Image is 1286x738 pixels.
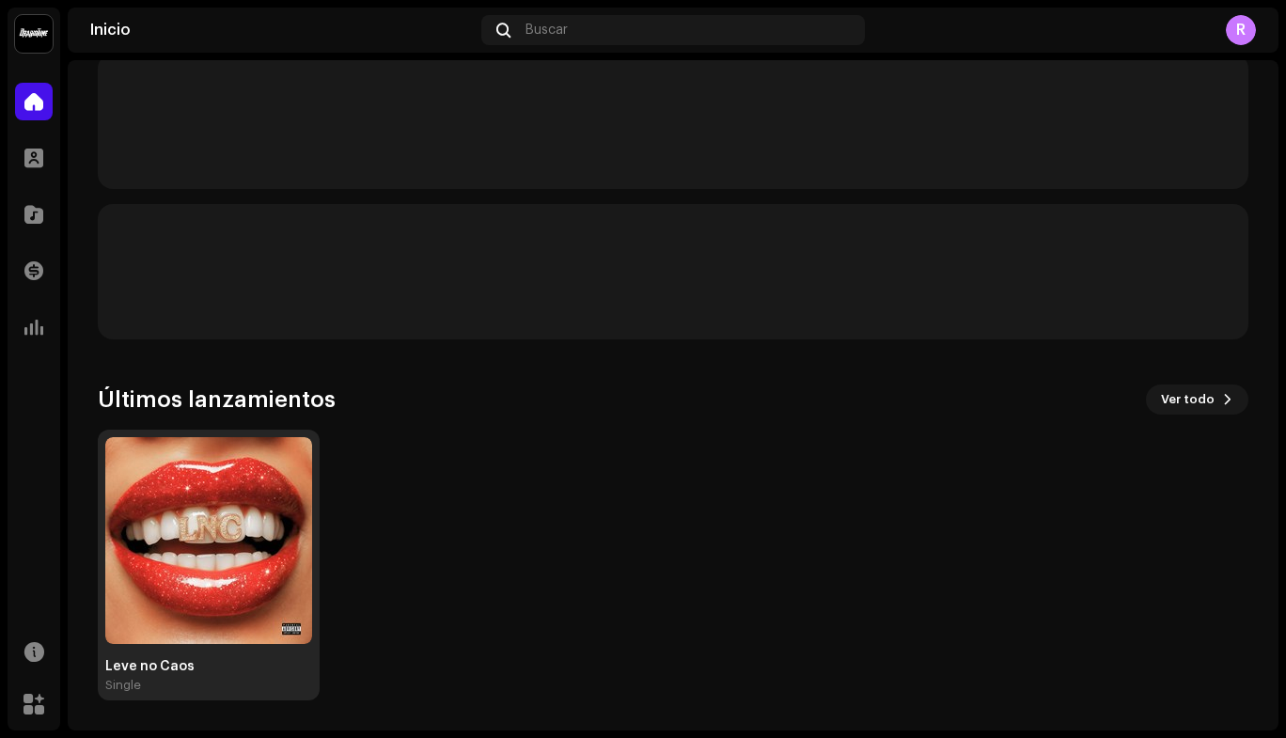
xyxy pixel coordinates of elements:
[105,659,312,674] div: Leve no Caos
[15,15,53,53] img: 10370c6a-d0e2-4592-b8a2-38f444b0ca44
[525,23,568,38] span: Buscar
[1146,385,1248,415] button: Ver todo
[90,23,474,38] div: Inicio
[1226,15,1256,45] div: R
[1161,381,1215,418] span: Ver todo
[98,385,336,415] h3: Últimos lanzamientos
[105,678,141,693] div: Single
[105,437,312,644] img: 2d041aaa-8cfc-4c97-a80c-bd204699e2e7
